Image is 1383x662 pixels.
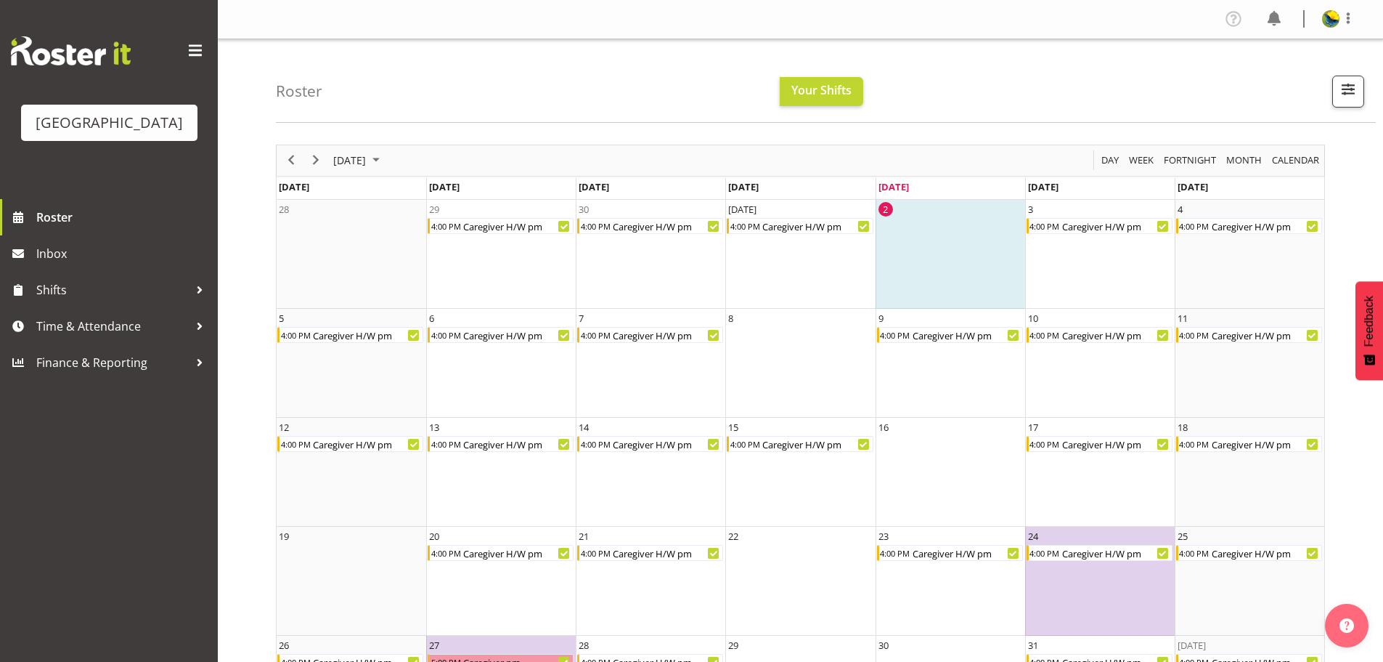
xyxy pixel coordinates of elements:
button: Timeline Month [1224,151,1265,169]
span: Finance & Reporting [36,352,189,374]
div: Caregiver H/W pm [911,546,1022,560]
div: 2 [878,202,893,217]
span: [DATE] [279,180,309,193]
div: 29 [429,202,439,217]
div: Caregiver H/W pm [611,328,722,342]
div: 21 [579,529,589,544]
div: [DATE] [728,202,756,217]
span: [DATE] [332,151,367,169]
div: Caregiver H/W pm [462,546,573,560]
div: 4 [1178,202,1183,217]
div: [GEOGRAPHIC_DATA] [36,112,183,134]
td: Tuesday, October 21, 2025 [576,527,725,636]
button: Your Shifts [780,77,863,106]
div: Caregiver H/W pm [1210,328,1321,342]
div: 7 [579,311,584,326]
td: Sunday, October 19, 2025 [277,527,426,636]
div: 4:00 PM [1178,328,1210,342]
div: Caregiver H/W pm [462,328,573,342]
span: Inbox [36,243,211,265]
div: 27 [429,638,439,653]
div: 6 [429,311,434,326]
td: Sunday, October 5, 2025 [277,309,426,418]
div: Caregiver H/W pm Begin From Saturday, October 25, 2025 at 4:00:00 PM GMT+13:00 Ends At Saturday, ... [1176,545,1322,561]
div: 10 [1028,311,1038,326]
div: Caregiver H/W pm Begin From Monday, October 6, 2025 at 4:00:00 PM GMT+13:00 Ends At Monday, Octob... [428,327,574,343]
div: Caregiver H/W pm [311,437,423,451]
div: 4:00 PM [729,437,761,451]
div: 4:00 PM [879,546,911,560]
span: Shifts [36,279,189,301]
div: 4:00 PM [879,328,911,342]
td: Friday, October 17, 2025 [1025,418,1175,527]
td: Saturday, October 4, 2025 [1175,200,1324,309]
div: 15 [728,420,738,435]
td: Thursday, October 9, 2025 [876,309,1025,418]
td: Tuesday, September 30, 2025 [576,200,725,309]
div: Caregiver H/W pm [761,437,872,451]
div: Caregiver H/W pm Begin From Friday, October 24, 2025 at 4:00:00 PM GMT+13:00 Ends At Friday, Octo... [1027,545,1172,561]
div: Caregiver H/W pm Begin From Wednesday, October 1, 2025 at 4:00:00 PM GMT+13:00 Ends At Wednesday,... [727,218,873,234]
div: 4:00 PM [280,328,311,342]
div: Caregiver H/W pm Begin From Saturday, October 4, 2025 at 4:00:00 PM GMT+13:00 Ends At Saturday, O... [1176,218,1322,234]
button: Timeline Week [1127,151,1156,169]
div: Caregiver H/W pm [611,546,722,560]
td: Wednesday, October 15, 2025 [725,418,875,527]
span: [DATE] [1028,180,1058,193]
div: 4:00 PM [1029,219,1061,233]
div: Caregiver H/W pm Begin From Monday, October 13, 2025 at 4:00:00 PM GMT+13:00 Ends At Monday, Octo... [428,436,574,452]
button: Feedback - Show survey [1355,281,1383,380]
span: Your Shifts [791,82,852,98]
div: 24 [1028,529,1038,544]
div: Caregiver H/W pm Begin From Monday, September 29, 2025 at 4:00:00 PM GMT+13:00 Ends At Monday, Se... [428,218,574,234]
span: [DATE] [429,180,460,193]
div: Caregiver H/W pm [1061,437,1172,451]
button: Previous [282,151,301,169]
td: Friday, October 24, 2025 [1025,527,1175,636]
div: Caregiver H/W pm [1061,219,1172,233]
div: 17 [1028,420,1038,435]
td: Friday, October 10, 2025 [1025,309,1175,418]
div: 3 [1028,202,1033,217]
div: 25 [1178,529,1188,544]
div: Caregiver H/W pm [911,328,1022,342]
td: Sunday, September 28, 2025 [277,200,426,309]
div: Caregiver H/W pm Begin From Tuesday, September 30, 2025 at 4:00:00 PM GMT+13:00 Ends At Tuesday, ... [577,218,723,234]
div: 4:00 PM [579,328,611,342]
div: 26 [279,638,289,653]
td: Saturday, October 11, 2025 [1175,309,1324,418]
div: Caregiver H/W pm Begin From Friday, October 17, 2025 at 4:00:00 PM GMT+13:00 Ends At Friday, Octo... [1027,436,1172,452]
div: 11 [1178,311,1188,326]
div: 16 [878,420,889,435]
div: 31 [1028,638,1038,653]
td: Thursday, October 23, 2025 [876,527,1025,636]
div: Caregiver H/W pm [462,437,573,451]
td: Monday, October 13, 2025 [426,418,576,527]
div: Caregiver H/W pm Begin From Saturday, October 18, 2025 at 4:00:00 PM GMT+13:00 Ends At Saturday, ... [1176,436,1322,452]
span: calendar [1270,151,1321,169]
div: 18 [1178,420,1188,435]
div: Caregiver H/W pm [761,219,872,233]
div: Caregiver H/W pm Begin From Wednesday, October 15, 2025 at 4:00:00 PM GMT+13:00 Ends At Wednesday... [727,436,873,452]
span: [DATE] [878,180,909,193]
td: Monday, October 6, 2025 [426,309,576,418]
div: 4:00 PM [430,219,462,233]
div: Caregiver H/W pm [311,328,423,342]
div: 28 [579,638,589,653]
h4: Roster [276,83,322,100]
div: 28 [279,202,289,217]
span: Month [1225,151,1263,169]
td: Thursday, October 16, 2025 [876,418,1025,527]
div: 4:00 PM [1178,546,1210,560]
td: Tuesday, October 7, 2025 [576,309,725,418]
span: Roster [36,206,211,228]
div: Caregiver H/W pm Begin From Thursday, October 9, 2025 at 4:00:00 PM GMT+13:00 Ends At Thursday, O... [877,327,1023,343]
div: Caregiver H/W pm [1210,437,1321,451]
div: Caregiver H/W pm [1061,546,1172,560]
div: 4:00 PM [430,437,462,451]
button: Filter Shifts [1332,76,1364,108]
div: 5 [279,311,284,326]
span: [DATE] [579,180,609,193]
div: Caregiver H/W pm Begin From Friday, October 10, 2025 at 4:00:00 PM GMT+13:00 Ends At Friday, Octo... [1027,327,1172,343]
div: 4:00 PM [729,219,761,233]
